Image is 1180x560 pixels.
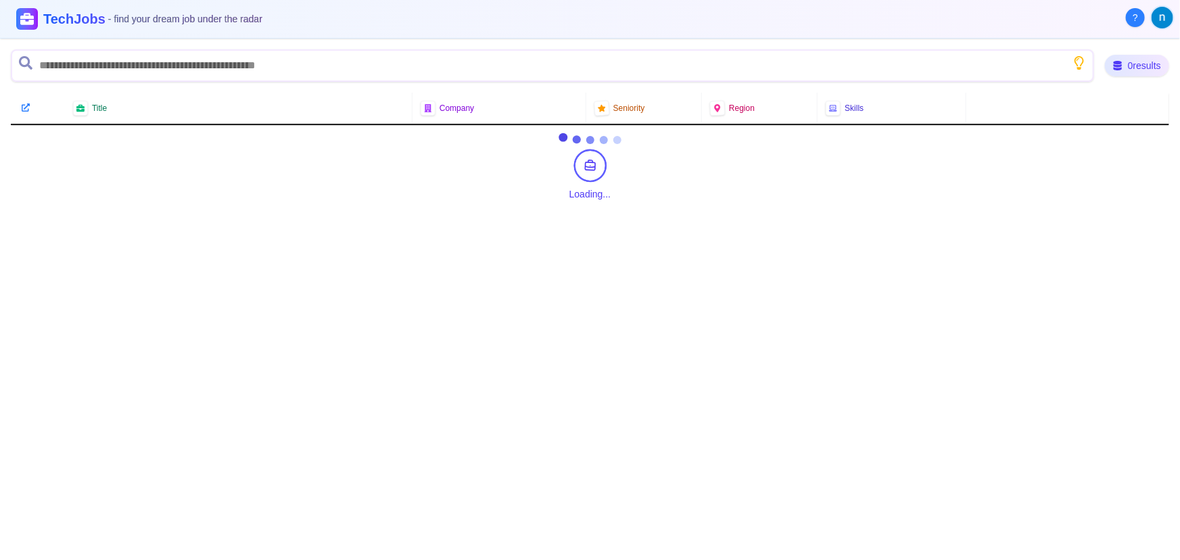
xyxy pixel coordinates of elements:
[729,103,755,114] span: Region
[1126,8,1145,27] button: About Techjobs
[1152,7,1173,28] img: User avatar
[569,187,611,201] div: Loading...
[845,103,864,114] span: Skills
[440,103,474,114] span: Company
[1105,55,1169,76] div: 0 results
[1133,11,1138,24] span: ?
[92,103,107,114] span: Title
[108,14,262,24] span: - find your dream job under the radar
[613,103,645,114] span: Seniority
[43,9,262,28] h1: TechJobs
[1150,5,1175,30] button: User menu
[1072,56,1086,70] button: Show search tips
